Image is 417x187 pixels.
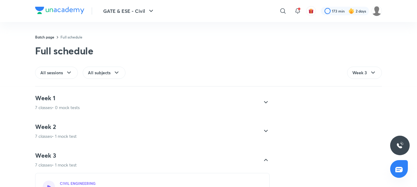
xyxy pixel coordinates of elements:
img: Kranti [372,6,382,16]
img: ttu [396,142,404,149]
div: Week 17 classes• 0 mock tests [30,94,270,111]
a: Full schedule [60,35,82,39]
span: All sessions [40,70,63,76]
h4: Week 1 [35,94,80,102]
h4: Week 3 [35,152,77,159]
button: avatar [306,6,316,16]
button: GATE & ESE - Civil [100,5,158,17]
p: 7 classes • 0 mock tests [35,105,80,111]
span: Week 3 [352,70,367,76]
img: Company Logo [35,7,84,14]
h4: Week 2 [35,123,77,131]
a: Company Logo [35,7,84,16]
a: Batch page [35,35,54,39]
img: avatar [308,8,314,14]
h5: CIVIL ENGINEERING [60,181,96,186]
p: 7 classes • 1 mock test [35,162,77,168]
div: Week 27 classes• 1 mock test [30,123,270,139]
div: Full schedule [35,45,93,57]
span: All subjects [88,70,111,76]
div: Week 37 classes• 1 mock test [30,152,270,168]
img: streak [348,8,354,14]
p: 7 classes • 1 mock test [35,133,77,139]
